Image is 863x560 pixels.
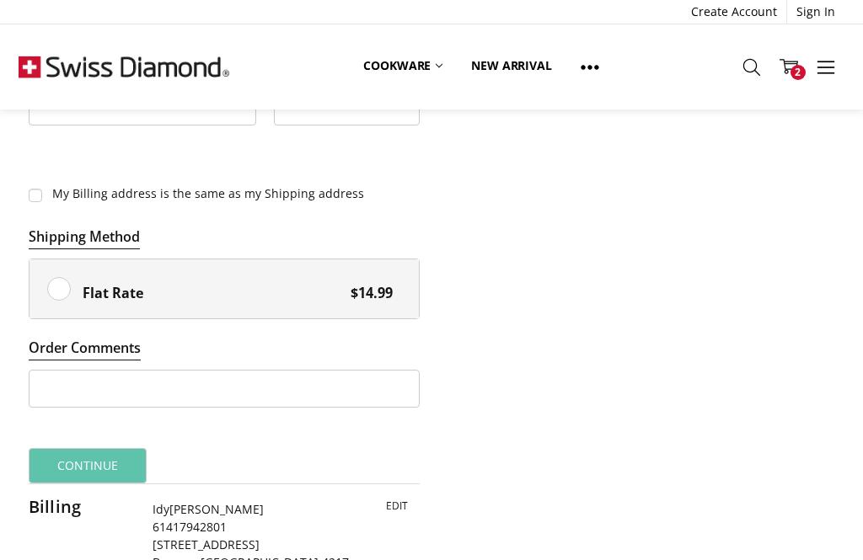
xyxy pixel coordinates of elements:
span: Flat Rate [83,283,342,303]
span: 2 [791,65,806,80]
button: Continue [29,448,147,483]
legend: Shipping Method [29,227,140,249]
h2: Billing [29,496,135,517]
a: New arrival [457,47,566,83]
img: Free Shipping On Every Order [19,24,229,109]
span: [PERSON_NAME] [169,501,264,517]
button: Edit [374,495,420,517]
a: 2 [770,45,807,88]
span: $14.99 [341,283,393,303]
span: Idy [153,501,169,517]
a: Show All [566,47,614,85]
span: [STREET_ADDRESS] [153,536,260,552]
label: My Billing address is the same as my Shipping address [29,186,421,201]
a: Cookware [349,47,457,83]
legend: Order Comments [29,338,141,360]
span: 61417942801 [153,519,227,535]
